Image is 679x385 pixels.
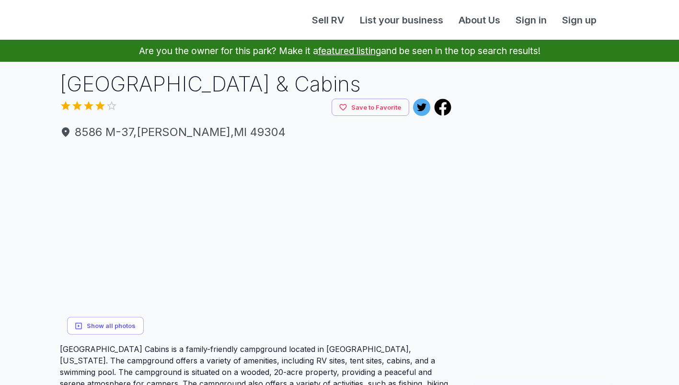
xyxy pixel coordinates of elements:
[554,13,604,27] a: Sign up
[356,148,452,245] img: yH5BAEAAAAALAAAAAABAAEAAAIBRAA7
[257,148,353,245] img: yH5BAEAAAAALAAAAAABAAEAAAIBRAA7
[508,13,554,27] a: Sign in
[356,247,452,343] img: yH5BAEAAAAALAAAAAABAAEAAAIBRAA7
[60,124,452,141] span: 8586 M-37 , [PERSON_NAME] , MI 49304
[60,69,452,99] h1: [GEOGRAPHIC_DATA] & Cabins
[463,69,623,189] iframe: Advertisement
[12,40,667,62] p: Are you the owner for this park? Make it a and be seen in the top search results!
[60,124,452,141] a: 8586 M-37,[PERSON_NAME],MI 49304
[463,212,623,372] img: Map for Whispering Oaks Campground & Cabins
[304,13,352,27] a: Sell RV
[332,99,409,116] button: Save to Favorite
[67,317,144,335] button: Show all photos
[60,148,255,343] img: yH5BAEAAAAALAAAAAABAAEAAAIBRAA7
[451,13,508,27] a: About Us
[352,13,451,27] a: List your business
[318,45,381,57] a: featured listing
[257,247,353,343] img: yH5BAEAAAAALAAAAAABAAEAAAIBRAA7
